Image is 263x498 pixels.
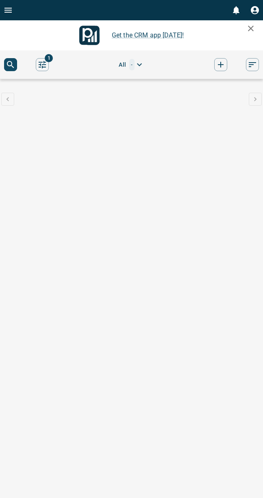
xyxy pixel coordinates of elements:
span: 1 [45,54,53,62]
button: search button [4,58,17,71]
a: Get the CRM app [DATE]! [112,31,184,39]
p: - [131,60,133,70]
span: All [119,60,126,70]
button: All- [68,57,196,72]
button: Profile [247,2,263,18]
